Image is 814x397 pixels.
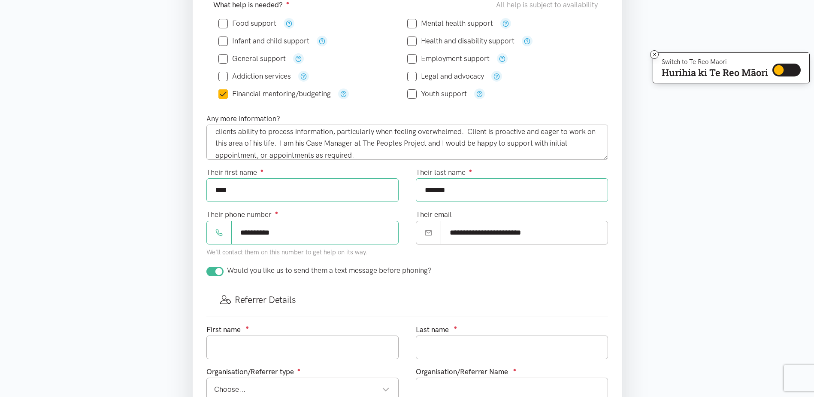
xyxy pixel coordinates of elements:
sup: ● [275,209,278,216]
label: Their first name [206,167,264,178]
small: We'll contact them on this number to get help on its way. [206,248,367,256]
div: Organisation/Referrer type [206,366,399,378]
sup: ● [297,366,301,373]
label: Mental health support [407,20,493,27]
input: Email [441,221,608,244]
label: First name [206,324,241,336]
label: Legal and advocacy [407,73,484,80]
label: Any more information? [206,113,280,125]
label: Employment support [407,55,490,62]
label: Food support [218,20,276,27]
label: Their phone number [206,209,278,220]
sup: ● [469,167,472,174]
div: Choose... [214,384,390,395]
label: Health and disability support [407,37,514,45]
label: Last name [416,324,449,336]
label: Infant and child support [218,37,309,45]
p: Switch to Te Reo Māori [662,59,768,64]
p: Hurihia ki Te Reo Māori [662,69,768,76]
input: Phone number [231,221,399,244]
label: Their last name [416,167,472,178]
sup: ● [454,324,457,330]
sup: ● [246,324,249,330]
label: General support [218,55,286,62]
label: Their email [416,209,452,220]
label: Addiction services [218,73,291,80]
span: Would you like us to send them a text message before phoning? [227,266,432,275]
label: Youth support [407,90,467,98]
label: Organisation/Referrer Name [416,366,508,378]
sup: ● [260,167,264,174]
sup: ● [513,366,517,373]
h3: Referrer Details [220,293,594,306]
label: Financial mentoring/budgeting [218,90,331,98]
